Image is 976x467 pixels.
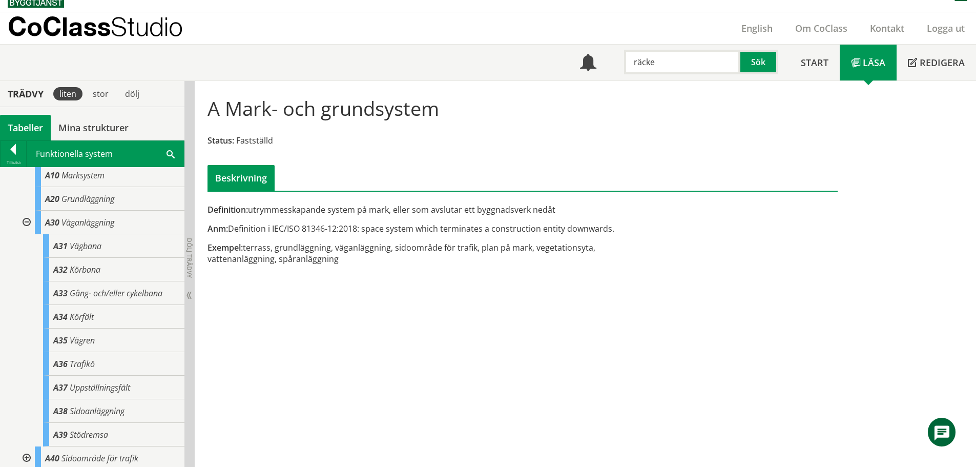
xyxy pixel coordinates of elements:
[70,240,101,252] span: Vägbana
[87,87,115,100] div: stor
[61,193,114,205] span: Grundläggning
[897,45,976,80] a: Redigera
[8,21,183,32] p: CoClass
[730,22,784,34] a: English
[53,240,68,252] span: A31
[784,22,859,34] a: Om CoClass
[53,311,68,322] span: A34
[61,217,114,228] span: Väganläggning
[53,87,82,100] div: liten
[119,87,146,100] div: dölj
[70,311,94,322] span: Körfält
[70,429,108,440] span: Stödremsa
[1,158,26,167] div: Tillbaka
[580,55,596,72] span: Notifikationer
[167,148,175,159] span: Sök i tabellen
[53,288,68,299] span: A33
[45,193,59,205] span: A20
[207,242,243,253] span: Exempel:
[53,405,68,417] span: A38
[920,56,965,69] span: Redigera
[53,429,68,440] span: A39
[207,204,622,215] div: utrymmesskapande system på mark, eller som avslutar ett byggnadsverk nedåt
[801,56,828,69] span: Start
[624,50,740,74] input: Sök
[236,135,273,146] span: Fastställd
[207,242,622,265] div: terrass, grundläggning, väganläggning, sidoområde för trafik, plan på mark, vegetationsyta, vatte...
[70,335,95,346] span: Vägren
[45,217,59,228] span: A30
[863,56,885,69] span: Läsa
[61,170,105,181] span: Marksystem
[111,11,183,42] span: Studio
[51,115,136,140] a: Mina strukturer
[207,223,228,234] span: Anm:
[207,204,248,215] span: Definition:
[53,358,68,370] span: A36
[53,382,68,393] span: A37
[53,264,68,275] span: A32
[70,288,162,299] span: Gång- och/eller cykelbana
[70,405,124,417] span: Sidoanläggning
[859,22,916,34] a: Kontakt
[8,12,205,44] a: CoClassStudio
[70,358,95,370] span: Trafikö
[207,165,275,191] div: Beskrivning
[61,453,138,464] span: Sidoområde för trafik
[916,22,976,34] a: Logga ut
[185,238,194,278] span: Dölj trädvy
[27,141,184,167] div: Funktionella system
[207,97,439,119] h1: A Mark- och grundsystem
[70,264,100,275] span: Körbana
[45,170,59,181] span: A10
[840,45,897,80] a: Läsa
[740,50,778,74] button: Sök
[53,335,68,346] span: A35
[207,135,234,146] span: Status:
[45,453,59,464] span: A40
[2,88,49,99] div: Trädvy
[790,45,840,80] a: Start
[70,382,130,393] span: Uppställningsfält
[207,223,622,234] div: Definition i IEC/ISO 81346-12:2018: space system which terminates a construction entity downwards.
